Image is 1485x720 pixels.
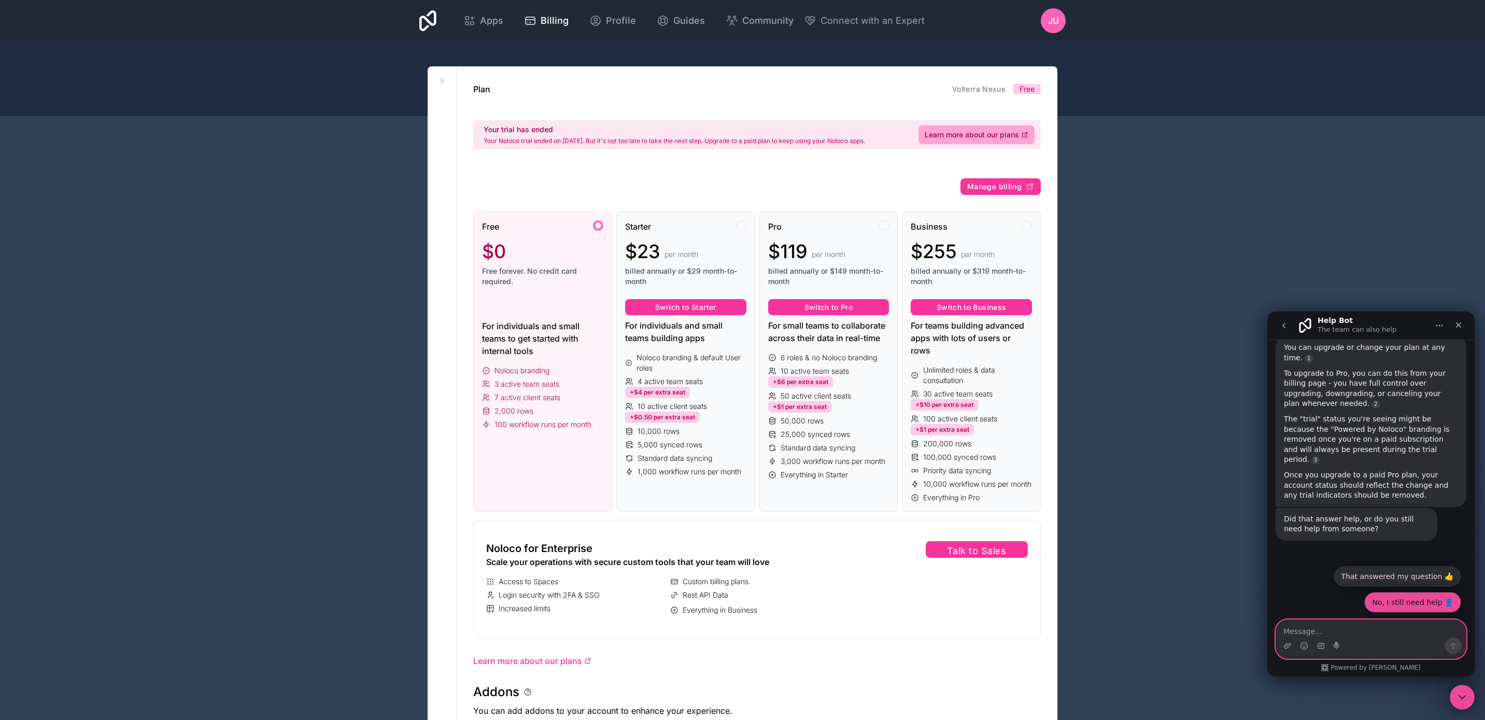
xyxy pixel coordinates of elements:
[482,220,499,233] span: Free
[923,492,980,503] span: Everything in Pro
[637,352,746,373] span: Noloco branding & default User roles
[484,124,865,135] h2: Your trial has ended
[923,365,1032,386] span: Unlimited roles & data consultation
[781,470,848,480] span: Everything in Starter
[768,376,833,388] div: +$6 per extra seat
[638,401,707,412] span: 10 active client seats
[473,83,490,95] h1: Plan
[768,241,808,262] span: $119
[911,241,957,262] span: $255
[1048,15,1059,27] span: JU
[482,241,506,262] span: $0
[683,605,757,615] span: Everything in Business
[1450,685,1475,710] iframe: Intercom live chat
[768,319,889,344] div: For small teams to collaborate across their data in real-time
[911,266,1032,287] span: billed annually or $319 month-to-month
[581,9,644,32] a: Profile
[923,465,991,476] span: Priority data syncing
[673,13,705,28] span: Guides
[812,249,845,260] span: per month
[768,299,889,316] button: Switch to Pro
[911,424,974,435] div: +$1 per extra seat
[486,556,850,568] div: Scale your operations with secure custom tools that your team will love
[804,13,925,28] button: Connect with an Expert
[960,178,1041,195] button: Manage billing
[625,220,651,233] span: Starter
[918,125,1035,144] a: Learn more about our plans
[541,13,569,28] span: Billing
[664,249,698,260] span: per month
[499,603,550,614] span: Increased limits
[961,249,995,260] span: per month
[781,416,824,426] span: 50,000 rows
[683,590,728,600] span: Rest API Data
[648,9,713,32] a: Guides
[911,299,1032,316] button: Switch to Business
[494,392,560,403] span: 7 active client seats
[516,9,577,32] a: Billing
[768,220,782,233] span: Pro
[480,13,503,28] span: Apps
[499,590,600,600] span: Login security with 2FA & SSO
[1020,84,1035,94] span: Free
[625,299,746,316] button: Switch to Starter
[742,13,794,28] span: Community
[473,704,1041,717] p: You can add addons to your account to enhance your experience.
[911,319,1032,357] div: For teams building advanced apps with lots of users or rows
[952,84,1005,93] a: Volterra Nexus
[638,440,702,450] span: 5,000 synced rows
[923,479,1031,489] span: 10,000 workflow runs per month
[482,320,603,357] div: For individuals and small teams to get started with internal tools
[638,426,680,436] span: 10,000 rows
[638,376,703,387] span: 4 active team seats
[625,412,700,423] div: +$0.50 per extra seat
[499,576,558,587] span: Access to Spaces
[473,684,519,700] h1: Addons
[768,401,831,413] div: +$1 per extra seat
[494,365,549,376] span: Noloco branding
[1267,312,1475,676] iframe: Intercom live chat
[923,452,996,462] span: 100,000 synced rows
[473,655,582,667] span: Learn more about our plans
[494,419,591,430] span: 100 workflow runs per month
[625,266,746,287] span: billed annually or $29 month-to-month
[606,13,636,28] span: Profile
[638,453,712,463] span: Standard data syncing
[911,220,947,233] span: Business
[781,352,877,363] span: 6 roles & no Noloco branding
[923,414,997,424] span: 100 active client seats
[486,541,592,556] span: Noloco for Enterprise
[455,9,512,32] a: Apps
[625,241,660,262] span: $23
[781,366,849,376] span: 10 active team seats
[821,13,925,28] span: Connect with an Expert
[926,541,1028,558] button: Talk to Sales
[911,399,978,411] div: +$10 per extra seat
[494,406,533,416] span: 2,000 rows
[923,439,971,449] span: 200,000 rows
[923,389,993,399] span: 30 active team seats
